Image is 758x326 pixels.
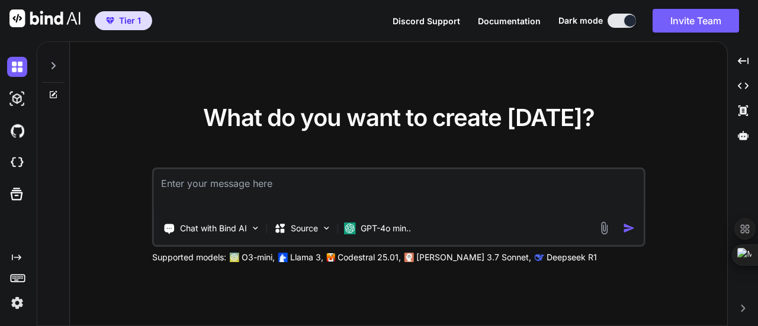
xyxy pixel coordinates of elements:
[558,15,603,27] span: Dark mode
[416,251,531,263] p: [PERSON_NAME] 3.7 Sonnet,
[152,251,226,263] p: Supported models:
[291,222,318,234] p: Source
[404,253,414,262] img: claude
[597,221,611,235] img: attachment
[203,103,595,132] span: What do you want to create [DATE]?
[322,223,332,233] img: Pick Models
[7,293,27,313] img: settings
[393,16,460,26] span: Discord Support
[393,15,460,27] button: Discord Support
[622,222,635,234] img: icon
[278,253,288,262] img: Llama2
[478,16,541,26] span: Documentation
[180,222,247,234] p: Chat with Bind AI
[242,251,275,263] p: O3-mini,
[7,153,27,173] img: cloudideIcon
[7,89,27,109] img: darkAi-studio
[535,253,544,262] img: claude
[344,222,356,234] img: GPT-4o mini
[478,15,541,27] button: Documentation
[338,251,401,263] p: Codestral 25.01,
[7,57,27,77] img: darkChat
[547,251,597,263] p: Deepseek R1
[230,253,239,262] img: GPT-4
[290,251,323,263] p: Llama 3,
[95,11,152,30] button: premiumTier 1
[119,15,141,27] span: Tier 1
[7,121,27,141] img: githubDark
[9,9,81,27] img: Bind AI
[327,253,335,262] img: Mistral-AI
[106,17,114,24] img: premium
[250,223,261,233] img: Pick Tools
[361,222,411,234] p: GPT-4o min..
[653,9,739,33] button: Invite Team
